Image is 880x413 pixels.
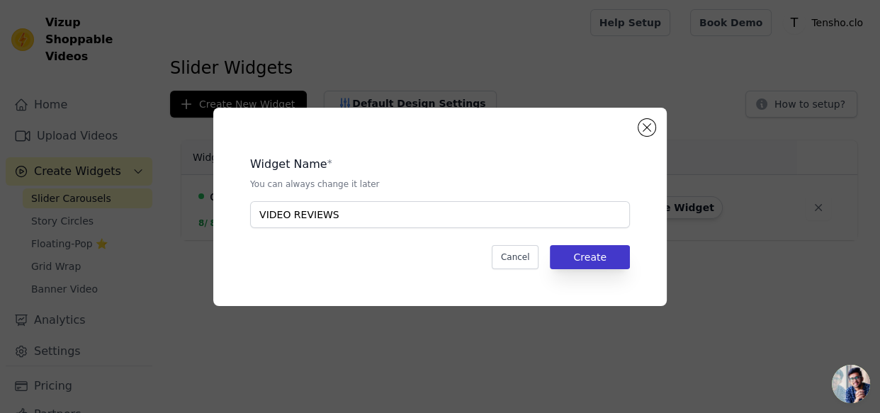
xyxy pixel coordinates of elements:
[832,365,870,403] a: Open chat
[250,179,630,190] p: You can always change it later
[638,119,655,136] button: Close modal
[492,245,539,269] button: Cancel
[550,245,630,269] button: Create
[250,156,327,173] legend: Widget Name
